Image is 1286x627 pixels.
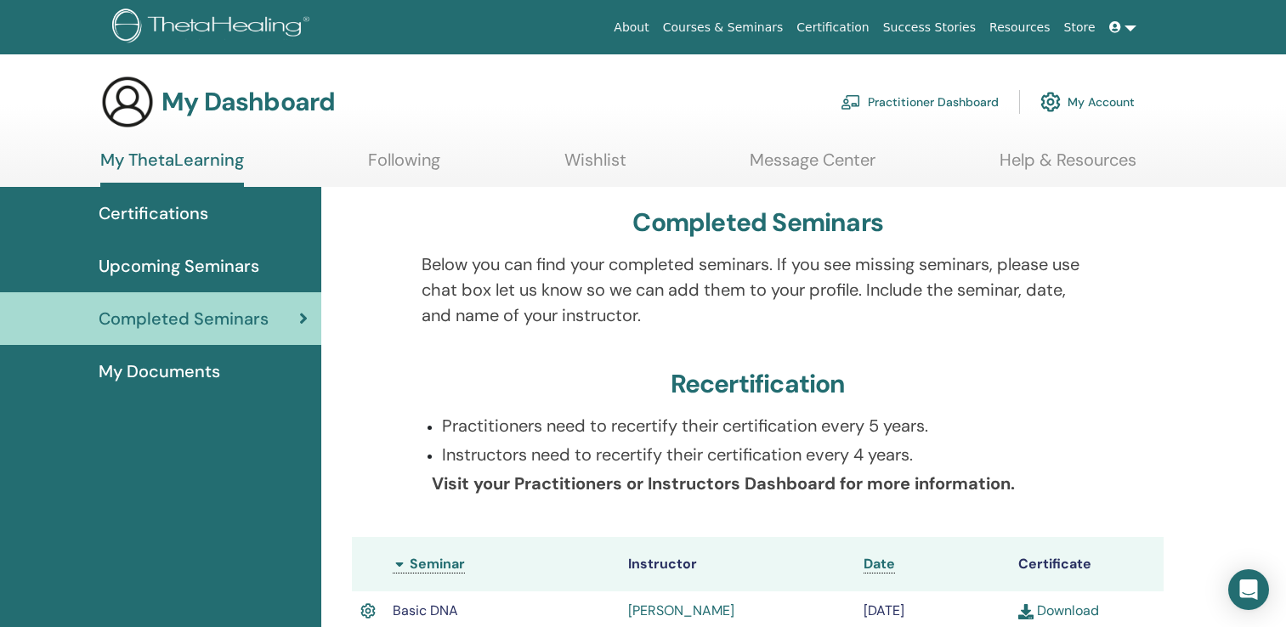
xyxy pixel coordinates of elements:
a: Help & Resources [1000,150,1136,183]
h3: Completed Seminars [632,207,883,238]
span: My Documents [99,359,220,384]
span: Completed Seminars [99,306,269,331]
img: cog.svg [1040,88,1061,116]
b: Visit your Practitioners or Instructors Dashboard for more information. [432,472,1015,494]
p: Below you can find your completed seminars. If you see missing seminars, please use chat box let ... [422,251,1094,328]
img: download.svg [1018,604,1034,619]
span: Date [864,555,895,573]
a: Message Center [750,150,875,183]
a: My Account [1040,83,1135,121]
img: Active Certificate [360,600,376,622]
img: logo.png [112,8,315,47]
span: Upcoming Seminars [99,253,259,279]
a: Download [1018,602,1099,619]
span: Basic DNA [393,602,458,619]
p: Practitioners need to recertify their certification every 5 years. [442,413,1094,438]
a: Certification [790,12,875,43]
a: Store [1057,12,1102,43]
a: Courses & Seminars [656,12,790,43]
a: My ThetaLearning [100,150,244,187]
p: Instructors need to recertify their certification every 4 years. [442,442,1094,467]
a: Resources [983,12,1057,43]
img: chalkboard-teacher.svg [841,94,861,110]
a: About [607,12,655,43]
a: Wishlist [564,150,626,183]
a: Date [864,555,895,573]
th: Certificate [1010,537,1164,591]
a: Following [368,150,440,183]
th: Instructor [620,537,855,591]
div: Open Intercom Messenger [1228,569,1269,610]
h3: Recertification [671,369,846,399]
h3: My Dashboard [161,87,335,117]
a: Practitioner Dashboard [841,83,999,121]
img: generic-user-icon.jpg [100,75,155,129]
a: Success Stories [876,12,983,43]
span: Certifications [99,201,208,226]
a: [PERSON_NAME] [628,602,734,619]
